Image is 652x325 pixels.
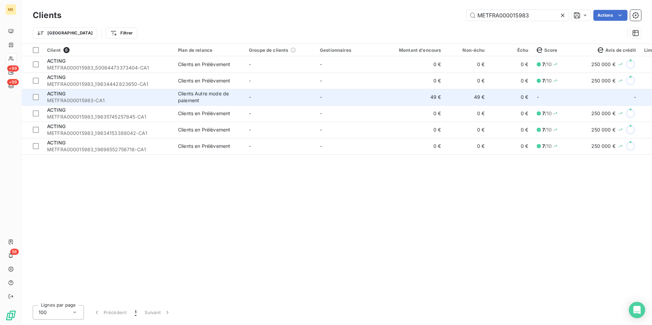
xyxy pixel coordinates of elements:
span: 250 000 € [591,126,616,133]
span: Score [537,47,558,53]
td: - [533,89,587,105]
input: Rechercher [466,10,569,21]
span: / 10 [542,61,552,68]
span: / 10 [542,110,552,117]
div: Clients en Prélèvement [178,61,230,68]
div: Clients en Prélèvement [178,110,230,117]
span: - [320,143,322,149]
span: 250 000 € [591,77,616,84]
h3: Clients [33,9,61,21]
td: 0 € [387,138,445,154]
td: 0 € [489,122,533,138]
span: / 10 [542,126,552,133]
td: 0 € [489,73,533,89]
span: 6 [63,47,70,53]
td: 0 € [445,73,489,89]
div: Clients en Prélèvement [178,126,230,133]
div: Gestionnaires [320,47,383,53]
td: 0 € [387,105,445,122]
span: - [320,127,322,133]
td: 0 € [489,105,533,122]
td: 0 € [387,56,445,73]
td: 0 € [387,122,445,138]
span: METFRA000015983_50064473373404-CA1 [47,64,170,71]
span: / 10 [542,143,552,150]
td: 0 € [387,73,445,89]
div: Échu [493,47,529,53]
button: 1 [131,305,140,320]
button: Précédent [89,305,131,320]
span: 7 [542,61,545,67]
span: - [249,78,251,83]
span: METFRA000015983-CA1 [47,97,170,104]
span: 7 [542,78,545,83]
div: Open Intercom Messenger [629,302,645,318]
td: 0 € [445,105,489,122]
span: - [320,110,322,116]
button: Suivant [140,305,175,320]
span: 250 000 € [591,143,616,150]
button: Filtrer [106,28,137,38]
div: Plan de relance [178,47,241,53]
span: Client [47,47,61,53]
span: - [249,143,251,149]
span: 100 [39,309,47,316]
span: 1 [135,309,136,316]
span: ACTING [47,140,65,145]
td: 0 € [489,89,533,105]
td: 49 € [387,89,445,105]
span: 250 000 € [591,110,616,117]
td: 0 € [445,122,489,138]
span: - [249,110,251,116]
span: 7 [542,127,545,133]
span: ACTING [47,107,65,113]
span: - [249,127,251,133]
div: Clients en Prélèvement [178,143,230,150]
span: METFRA000015983_19634153388042-CA1 [47,130,170,137]
span: METFRA000015983_19635745257845-CA1 [47,113,170,120]
span: ACTING [47,74,65,80]
button: [GEOGRAPHIC_DATA] [33,28,97,38]
td: 0 € [489,138,533,154]
td: 0 € [489,56,533,73]
div: Clients en Prélèvement [178,77,230,84]
img: Logo LeanPay [5,310,16,321]
span: +99 [7,79,19,85]
td: - [587,89,640,105]
span: +99 [7,65,19,72]
td: 0 € [445,138,489,154]
div: Non-échu [449,47,485,53]
span: 56 [10,249,19,255]
span: 250 000 € [591,61,616,68]
span: - [320,94,322,100]
span: ACTING [47,91,65,96]
button: Actions [593,10,627,21]
span: METFRA000015983_19698552756718-CA1 [47,146,170,153]
div: Clients Autre mode de paiement [178,90,241,104]
span: / 10 [542,77,552,84]
div: ME [5,4,16,15]
td: 0 € [445,56,489,73]
span: 7 [542,110,545,116]
span: - [249,94,251,100]
span: Avis de crédit [598,47,636,53]
span: ACTING [47,123,65,129]
span: Groupe de clients [249,47,288,53]
span: ACTING [47,58,65,64]
div: Montant d'encours [391,47,441,53]
span: 7 [542,143,545,149]
span: - [249,61,251,67]
span: - [320,78,322,83]
td: 49 € [445,89,489,105]
span: - [320,61,322,67]
span: METFRA000015983_19634442823650-CA1 [47,81,170,88]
